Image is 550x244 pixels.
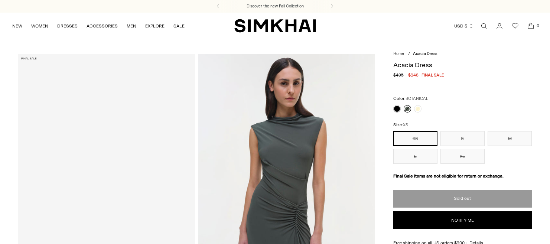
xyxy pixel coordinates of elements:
button: XS [393,131,437,146]
button: S [440,131,485,146]
a: MEN [127,18,136,34]
strong: Final Sale items are not eligible for return or exchange. [393,173,504,179]
button: L [393,149,437,164]
label: Color: [393,95,428,102]
button: USD $ [454,18,474,34]
a: Home [393,51,404,56]
button: M [488,131,532,146]
a: Wishlist [508,19,523,33]
a: Open search modal [476,19,491,33]
a: SALE [173,18,185,34]
a: SIMKHAI [234,19,316,33]
button: Notify me [393,211,532,229]
a: DRESSES [57,18,78,34]
a: Discover the new Fall Collection [247,3,304,9]
span: XS [403,123,408,127]
h1: Acacia Dress [393,62,532,68]
a: WOMEN [31,18,48,34]
div: / [408,51,410,57]
label: Size: [393,121,408,128]
button: XL [440,149,485,164]
a: ACCESSORIES [87,18,118,34]
span: 0 [534,22,541,29]
a: Open cart modal [523,19,538,33]
a: EXPLORE [145,18,165,34]
span: Acacia Dress [413,51,437,56]
a: Go to the account page [492,19,507,33]
span: $248 [408,72,419,78]
s: $495 [393,72,404,78]
a: NEW [12,18,22,34]
span: BOTANICAL [406,96,428,101]
nav: breadcrumbs [393,51,532,57]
